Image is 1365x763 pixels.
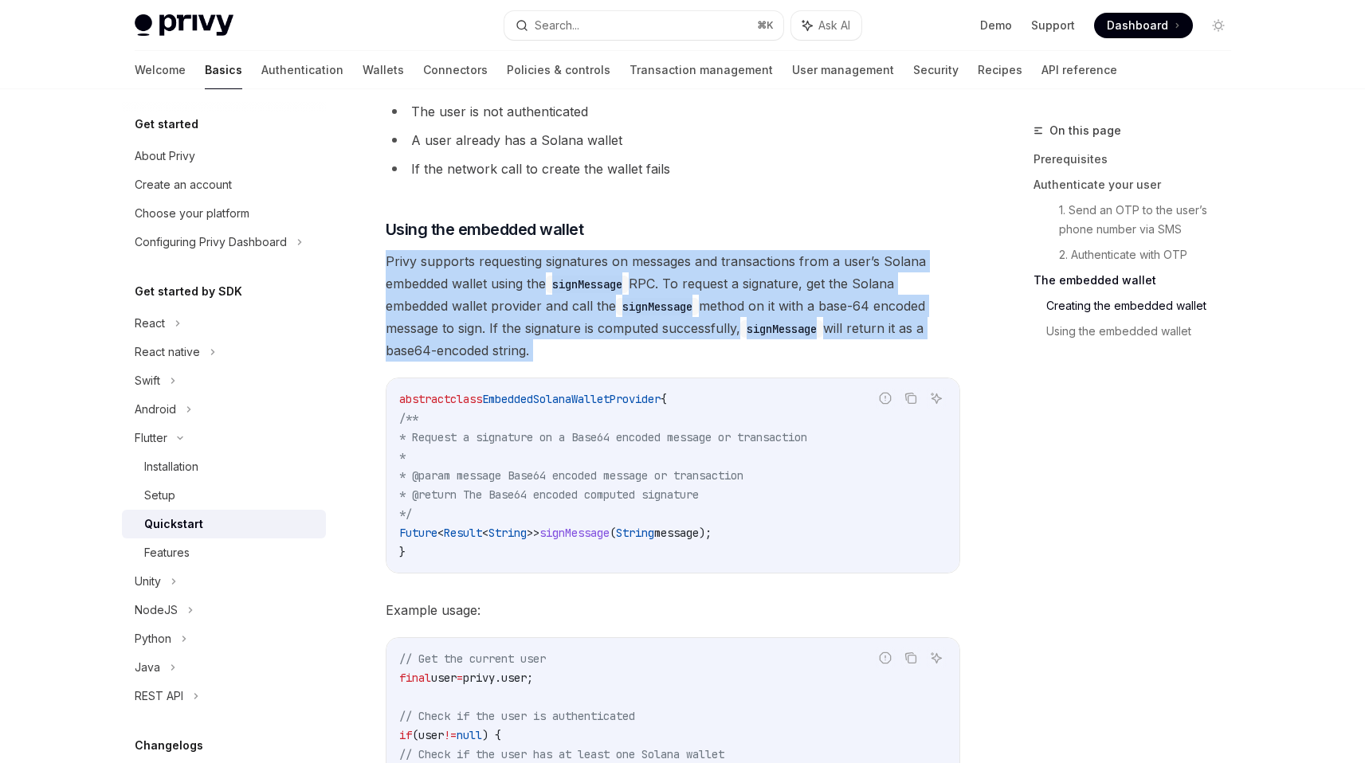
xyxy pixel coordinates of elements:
[135,658,160,677] div: Java
[122,142,326,170] a: About Privy
[875,648,896,668] button: Report incorrect code
[792,51,894,89] a: User management
[261,51,343,89] a: Authentication
[399,709,635,723] span: // Check if the user is authenticated
[144,457,198,476] div: Installation
[1059,198,1244,242] a: 1. Send an OTP to the user’s phone number via SMS
[386,218,584,241] span: Using the embedded wallet
[1034,268,1244,293] a: The embedded wallet
[399,487,699,502] span: * @return The Base64 encoded computed signature
[399,545,406,559] span: }
[135,51,186,89] a: Welcome
[135,233,287,252] div: Configuring Privy Dashboard
[1046,319,1244,344] a: Using the embedded wallet
[900,388,921,409] button: Copy the contents from the code block
[926,648,947,668] button: Ask AI
[135,629,171,648] div: Python
[399,747,724,761] span: // Check if the user has at least one Solana wallet
[457,728,482,742] span: null
[437,526,444,540] span: <
[135,314,165,333] div: React
[135,175,232,194] div: Create an account
[1206,13,1231,38] button: Toggle dark mode
[205,51,242,89] a: Basics
[386,100,960,123] li: The user is not authenticated
[135,736,203,755] h5: Changelogs
[135,115,198,134] h5: Get started
[488,526,527,540] span: String
[616,298,699,315] code: signMessage
[913,51,959,89] a: Security
[399,671,431,685] span: final
[482,728,501,742] span: ) {
[122,510,326,538] a: Quickstart
[144,515,203,534] div: Quickstart
[122,452,326,481] a: Installation
[1059,242,1244,268] a: 2. Authenticate with OTP
[507,51,610,89] a: Policies & controls
[135,282,242,301] h5: Get started by SDK
[791,11,861,40] button: Ask AI
[654,526,712,540] span: message);
[399,468,743,483] span: * @param message Base64 encoded message or transaction
[386,158,960,180] li: If the network call to create the wallet fails
[1049,121,1121,140] span: On this page
[135,14,233,37] img: light logo
[546,276,629,293] code: signMessage
[630,51,773,89] a: Transaction management
[122,538,326,567] a: Features
[144,486,175,505] div: Setup
[616,526,654,540] span: String
[450,392,482,406] span: class
[740,320,823,338] code: signMessage
[818,18,850,33] span: Ask AI
[135,342,200,362] div: React native
[875,388,896,409] button: Report incorrect code
[135,601,178,620] div: NodeJS
[431,671,457,685] span: user
[386,250,960,362] span: Privy supports requesting signatures on messages and transactions from a user’s Solana embedded w...
[1041,51,1117,89] a: API reference
[399,728,412,742] span: if
[399,430,807,444] span: * Request a signature on a Base64 encoded message or transaction
[980,18,1012,33] a: Demo
[661,392,667,406] span: {
[900,648,921,668] button: Copy the contents from the code block
[926,388,947,409] button: Ask AI
[1034,147,1244,172] a: Prerequisites
[1034,172,1244,198] a: Authenticate your user
[386,129,960,151] li: A user already has a Solana wallet
[122,481,326,510] a: Setup
[504,11,783,40] button: Search...⌘K
[399,526,437,540] span: Future
[535,16,579,35] div: Search...
[135,204,249,223] div: Choose your platform
[122,170,326,199] a: Create an account
[135,428,167,448] div: Flutter
[399,392,450,406] span: abstract
[135,371,160,390] div: Swift
[457,671,463,685] span: =
[135,572,161,591] div: Unity
[1107,18,1168,33] span: Dashboard
[757,19,774,32] span: ⌘ K
[122,199,326,228] a: Choose your platform
[482,526,488,540] span: <
[412,728,444,742] span: (user
[539,526,610,540] span: signMessage
[135,687,183,706] div: REST API
[144,543,190,562] div: Features
[463,671,533,685] span: privy.user;
[610,526,616,540] span: (
[527,526,539,540] span: >>
[1094,13,1193,38] a: Dashboard
[363,51,404,89] a: Wallets
[135,400,176,419] div: Android
[978,51,1022,89] a: Recipes
[135,147,195,166] div: About Privy
[386,599,960,621] span: Example usage:
[1031,18,1075,33] a: Support
[399,651,546,666] span: // Get the current user
[444,728,457,742] span: !=
[1046,293,1244,319] a: Creating the embedded wallet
